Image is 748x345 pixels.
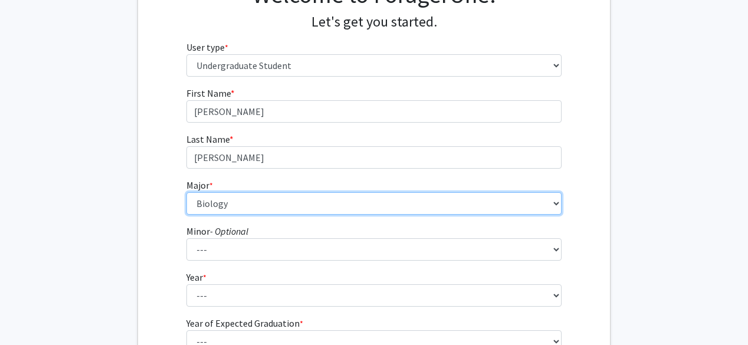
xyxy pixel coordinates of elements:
[186,224,248,238] label: Minor
[186,40,228,54] label: User type
[210,225,248,237] i: - Optional
[186,270,206,284] label: Year
[186,87,231,99] span: First Name
[186,14,562,31] h4: Let's get you started.
[9,292,50,336] iframe: Chat
[186,316,303,330] label: Year of Expected Graduation
[186,133,229,145] span: Last Name
[186,178,213,192] label: Major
